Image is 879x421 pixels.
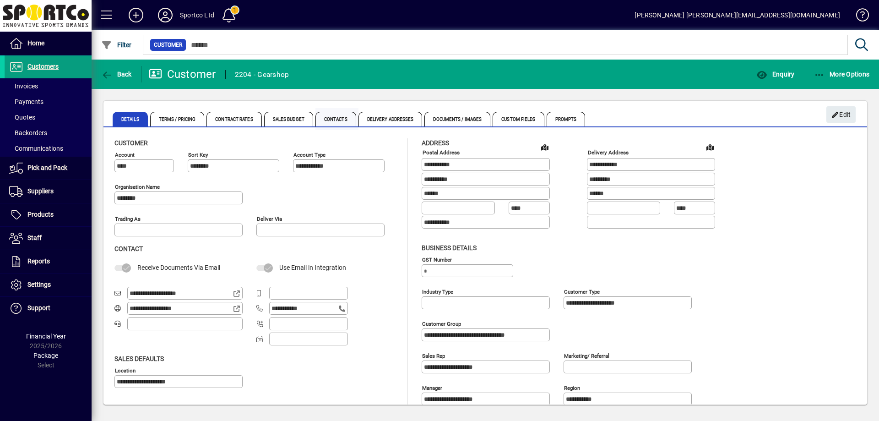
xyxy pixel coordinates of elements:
[114,139,148,147] span: Customer
[188,152,208,158] mat-label: Sort key
[849,2,868,32] a: Knowledge Base
[114,355,164,362] span: Sales defaults
[422,384,442,391] mat-label: Manager
[9,145,63,152] span: Communications
[121,7,151,23] button: Add
[5,141,92,156] a: Communications
[9,82,38,90] span: Invoices
[5,180,92,203] a: Suppliers
[27,63,59,70] span: Customers
[101,71,132,78] span: Back
[422,320,461,327] mat-label: Customer group
[9,114,35,121] span: Quotes
[26,333,66,340] span: Financial Year
[564,288,600,295] mat-label: Customer type
[5,109,92,125] a: Quotes
[493,112,544,126] span: Custom Fields
[564,384,580,391] mat-label: Region
[235,67,289,82] div: 2204 - Gearshop
[154,40,182,49] span: Customer
[315,112,356,126] span: Contacts
[812,66,872,82] button: More Options
[99,37,134,53] button: Filter
[115,184,160,190] mat-label: Organisation name
[831,107,851,122] span: Edit
[27,164,67,171] span: Pick and Pack
[5,32,92,55] a: Home
[92,66,142,82] app-page-header-button: Back
[5,157,92,180] a: Pick and Pack
[101,41,132,49] span: Filter
[27,304,50,312] span: Support
[180,8,214,22] div: Sportco Ltd
[27,211,54,218] span: Products
[5,297,92,320] a: Support
[257,216,282,222] mat-label: Deliver via
[99,66,134,82] button: Back
[5,203,92,226] a: Products
[422,288,453,295] mat-label: Industry type
[547,112,586,126] span: Prompts
[756,71,794,78] span: Enquiry
[114,245,143,252] span: Contact
[27,187,54,195] span: Suppliers
[5,94,92,109] a: Payments
[564,352,609,359] mat-label: Marketing/ Referral
[149,67,216,82] div: Customer
[115,216,141,222] mat-label: Trading as
[422,139,449,147] span: Address
[358,112,423,126] span: Delivery Addresses
[537,140,552,154] a: View on map
[424,112,490,126] span: Documents / Images
[264,112,313,126] span: Sales Budget
[137,264,220,271] span: Receive Documents Via Email
[9,129,47,137] span: Backorders
[5,125,92,141] a: Backorders
[279,264,346,271] span: Use Email in Integration
[206,112,261,126] span: Contract Rates
[422,256,452,262] mat-label: GST Number
[27,39,44,47] span: Home
[5,273,92,296] a: Settings
[151,7,180,23] button: Profile
[9,98,43,105] span: Payments
[33,352,58,359] span: Package
[635,8,840,22] div: [PERSON_NAME] [PERSON_NAME][EMAIL_ADDRESS][DOMAIN_NAME]
[27,281,51,288] span: Settings
[5,250,92,273] a: Reports
[293,152,326,158] mat-label: Account Type
[5,78,92,94] a: Invoices
[5,227,92,250] a: Staff
[826,106,856,123] button: Edit
[703,140,717,154] a: View on map
[113,112,148,126] span: Details
[150,112,205,126] span: Terms / Pricing
[115,367,136,373] mat-label: Location
[115,152,135,158] mat-label: Account
[814,71,870,78] span: More Options
[422,352,445,359] mat-label: Sales rep
[422,244,477,252] span: Business details
[27,257,50,265] span: Reports
[754,66,797,82] button: Enquiry
[27,234,42,241] span: Staff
